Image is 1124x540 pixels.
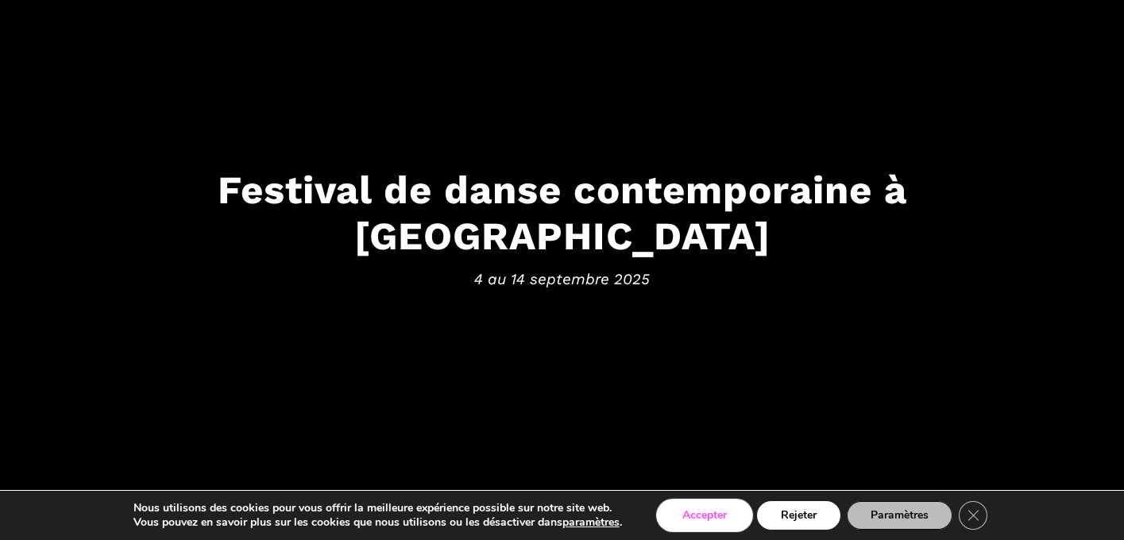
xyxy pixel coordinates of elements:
[959,501,987,530] button: Close GDPR Cookie Banner
[70,166,1055,260] h3: Festival de danse contemporaine à [GEOGRAPHIC_DATA]
[562,515,620,530] button: paramètres
[133,501,622,515] p: Nous utilisons des cookies pour vous offrir la meilleure expérience possible sur notre site web.
[757,501,840,530] button: Rejeter
[847,501,952,530] button: Paramètres
[133,515,622,530] p: Vous pouvez en savoir plus sur les cookies que nous utilisons ou les désactiver dans .
[659,501,751,530] button: Accepter
[70,268,1055,291] span: 4 au 14 septembre 2025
